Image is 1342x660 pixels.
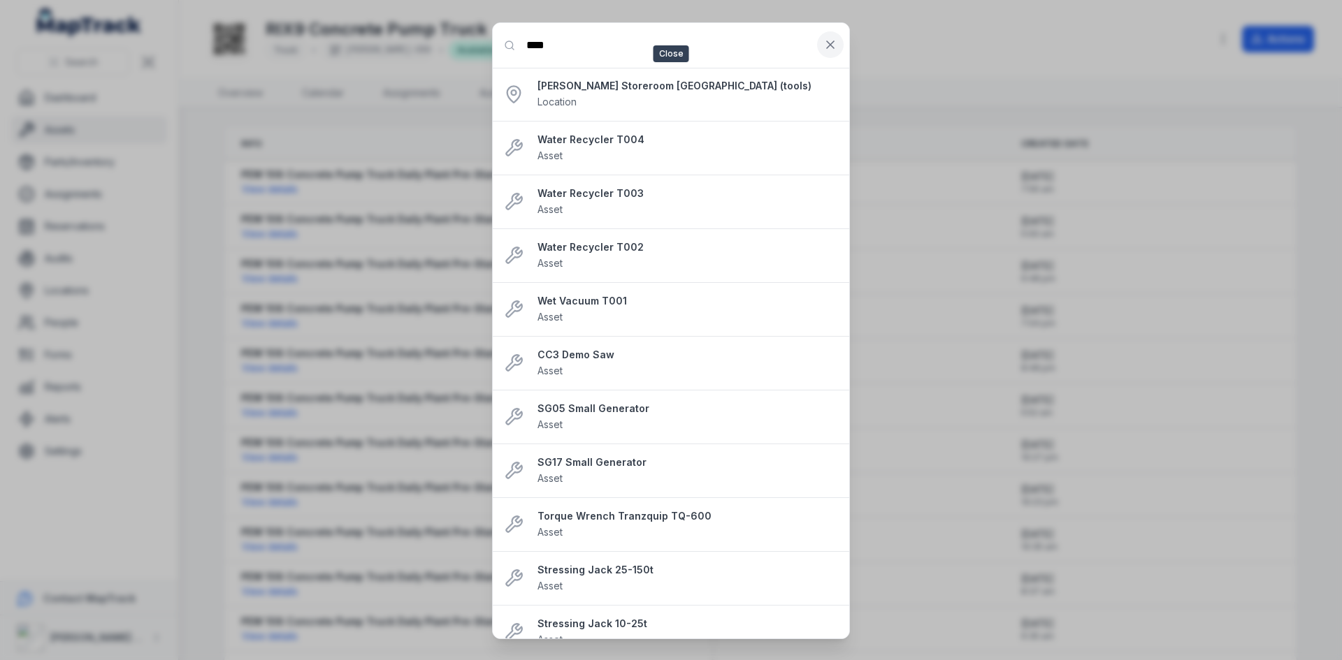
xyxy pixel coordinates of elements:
[537,526,563,538] span: Asset
[537,294,838,308] strong: Wet Vacuum T001
[537,617,838,631] strong: Stressing Jack 10-25t
[537,455,838,469] strong: SG17 Small Generator
[537,402,838,432] a: SG05 Small GeneratorAsset
[537,418,563,430] span: Asset
[537,509,838,523] strong: Torque Wrench Tranzquip TQ-600
[654,45,689,62] span: Close
[537,563,838,594] a: Stressing Jack 25-150tAsset
[537,472,563,484] span: Asset
[537,133,838,147] strong: Water Recycler T004
[537,617,838,647] a: Stressing Jack 10-25tAsset
[537,240,838,271] a: Water Recycler T002Asset
[537,580,563,592] span: Asset
[537,186,838,217] a: Water Recycler T003Asset
[537,133,838,163] a: Water Recycler T004Asset
[537,455,838,486] a: SG17 Small GeneratorAsset
[537,186,838,200] strong: Water Recycler T003
[537,149,563,161] span: Asset
[537,563,838,577] strong: Stressing Jack 25-150t
[537,79,838,110] a: [PERSON_NAME] Storeroom [GEOGRAPHIC_DATA] (tools)Location
[537,257,563,269] span: Asset
[537,203,563,215] span: Asset
[537,365,563,376] span: Asset
[537,240,838,254] strong: Water Recycler T002
[537,348,838,362] strong: CC3 Demo Saw
[537,294,838,325] a: Wet Vacuum T001Asset
[537,348,838,379] a: CC3 Demo SawAsset
[537,509,838,540] a: Torque Wrench Tranzquip TQ-600Asset
[537,402,838,416] strong: SG05 Small Generator
[537,79,838,93] strong: [PERSON_NAME] Storeroom [GEOGRAPHIC_DATA] (tools)
[537,633,563,645] span: Asset
[537,311,563,323] span: Asset
[537,96,577,108] span: Location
